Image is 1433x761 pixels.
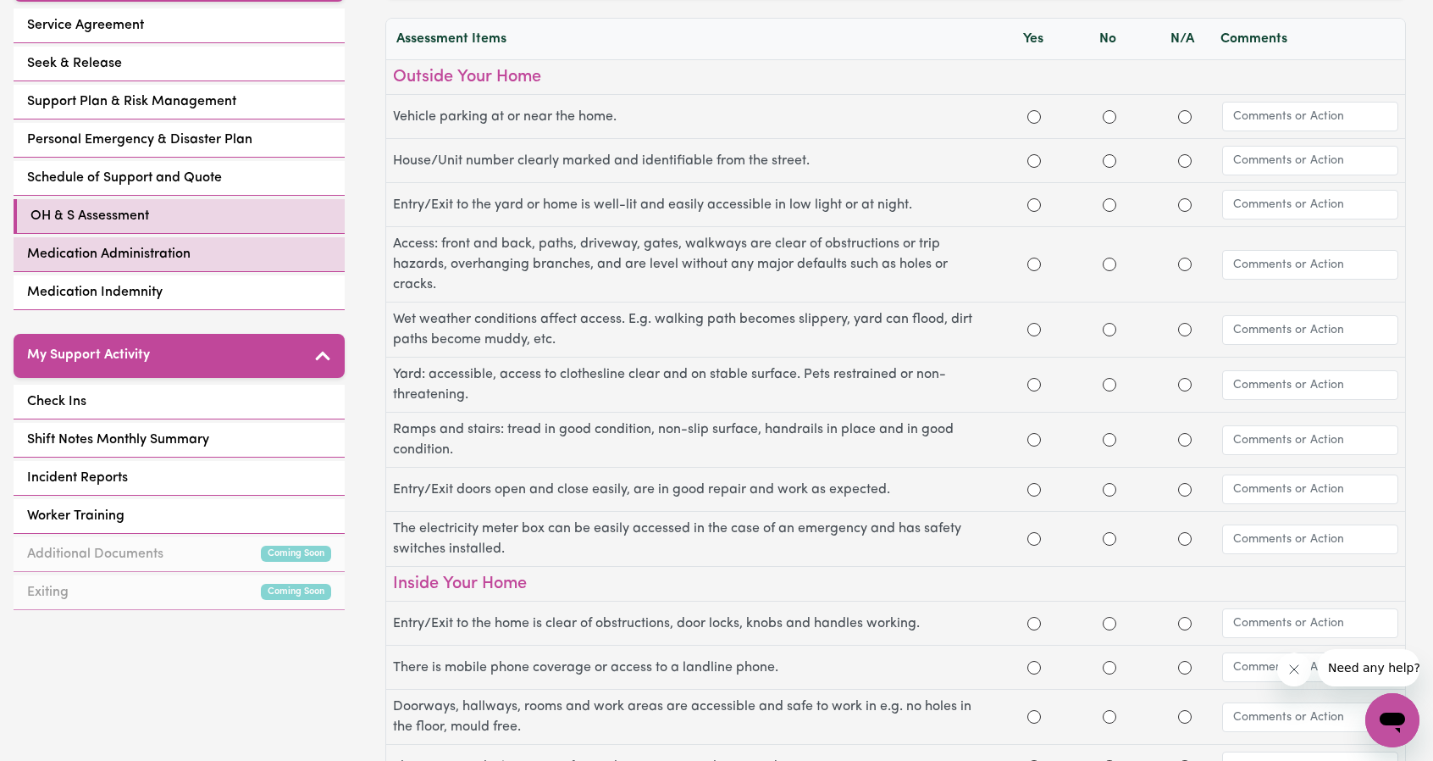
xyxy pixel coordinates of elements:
input: Yes [1027,532,1041,546]
span: Need any help? [10,12,102,25]
span: Service Agreement [27,15,144,36]
input: No [1103,323,1116,336]
span: Shift Notes Monthly Summary [27,430,209,450]
small: Coming Soon [261,584,331,600]
input: Yes [1027,378,1041,392]
span: Exiting [27,582,69,603]
input: Yes [1027,483,1041,497]
input: Yes [1027,198,1041,212]
a: Seek & Release [14,47,345,81]
span: Personal Emergency & Disaster Plan [27,130,252,150]
label: Vehicle parking at or near the home. [393,107,996,127]
a: Worker Training [14,499,345,534]
span: Schedule of Support and Quote [27,168,222,188]
label: Yard: accessible, access to clothesline clear and on stable surface. Pets restrained or non-threa... [393,364,996,405]
a: OH & S Assessment [14,199,345,234]
a: Service Agreement [14,8,345,43]
h3: Inside Your Home [393,574,1398,594]
input: Yes [1027,433,1041,447]
input: N/A [1178,323,1192,336]
input: Comments or Action [1222,146,1398,175]
input: No [1103,617,1116,630]
h5: My Support Activity [27,347,150,364]
input: Comments or Action [1222,315,1398,345]
a: Check Ins [14,385,345,419]
input: Comments or Action [1222,703,1398,732]
input: Yes [1027,110,1041,124]
label: Entry/Exit doors open and close easily, are in good repair and work as expected. [393,480,996,500]
input: Comments or Action [1222,608,1398,638]
input: Comments or Action [1222,102,1398,131]
label: Ramps and stairs: tread in good condition, non-slip surface, handrails in place and in good condi... [393,419,996,460]
input: N/A [1178,710,1192,724]
label: Entry/Exit to the yard or home is well-lit and easily accessible in low light or at night. [393,195,996,215]
input: Yes [1027,323,1041,336]
input: Yes [1027,661,1041,675]
input: No [1103,532,1116,546]
input: Yes [1027,710,1041,724]
input: N/A [1178,532,1192,546]
input: No [1103,154,1116,168]
input: No [1103,433,1116,447]
div: Comments [1220,29,1395,49]
input: Comments or Action [1222,425,1398,455]
a: Medication Administration [14,237,345,272]
a: Shift Notes Monthly Summary [14,423,345,458]
input: No [1103,110,1116,124]
div: No [1071,29,1145,49]
input: Yes [1027,617,1041,630]
input: N/A [1178,617,1192,630]
input: Comments or Action [1222,475,1398,504]
input: No [1103,483,1116,497]
input: Comments or Action [1222,525,1398,554]
input: Yes [1027,258,1041,271]
input: N/A [1178,661,1192,675]
input: N/A [1178,433,1192,447]
label: Doorways, hallways, rooms and work areas are accessible and safe to work in e.g. no holes in the ... [393,697,996,737]
iframe: Button to launch messaging window [1365,693,1419,747]
span: Support Plan & Risk Management [27,92,236,112]
div: Yes [995,29,1070,49]
a: Medication Indemnity [14,275,345,310]
input: N/A [1178,258,1192,271]
iframe: Close message [1277,653,1311,686]
iframe: Message from company [1318,649,1419,686]
label: Wet weather conditions affect access. E.g. walking path becomes slippery, yard can flood, dirt pa... [393,309,996,350]
a: Schedule of Support and Quote [14,161,345,196]
input: No [1103,258,1116,271]
span: OH & S Assessment [30,206,149,226]
span: Additional Documents [27,544,163,564]
input: N/A [1178,198,1192,212]
input: N/A [1178,154,1192,168]
input: No [1103,661,1116,675]
a: Additional DocumentsComing Soon [14,537,345,572]
span: Worker Training [27,506,124,526]
label: There is mobile phone coverage or access to a landline phone. [393,658,996,678]
a: Personal Emergency & Disaster Plan [14,123,345,158]
input: No [1103,710,1116,724]
input: No [1103,378,1116,392]
label: House/Unit number clearly marked and identifiable from the street. [393,151,996,171]
h3: Outside Your Home [393,67,1398,87]
span: Medication Administration [27,244,191,264]
label: The electricity meter box can be easily accessed in the case of an emergency and has safety switc... [393,519,996,559]
input: Comments or Action [1222,250,1398,280]
div: N/A [1145,29,1220,49]
small: Coming Soon [261,546,331,562]
a: Incident Reports [14,461,345,496]
input: No [1103,198,1116,212]
input: N/A [1178,378,1192,392]
span: Seek & Release [27,53,122,74]
a: ExitingComing Soon [14,575,345,610]
input: N/A [1178,483,1192,497]
input: Comments or Action [1222,370,1398,400]
input: Comments or Action [1222,190,1398,219]
a: Support Plan & Risk Management [14,85,345,119]
span: Check Ins [27,392,86,412]
input: Yes [1027,154,1041,168]
label: Access: front and back, paths, driveway, gates, walkways are clear of obstructions or trip hazard... [393,234,996,295]
input: N/A [1178,110,1192,124]
button: My Support Activity [14,334,345,378]
input: Comments or Action [1222,653,1398,682]
label: Entry/Exit to the home is clear of obstructions, door locks, knobs and handles working. [393,614,996,634]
